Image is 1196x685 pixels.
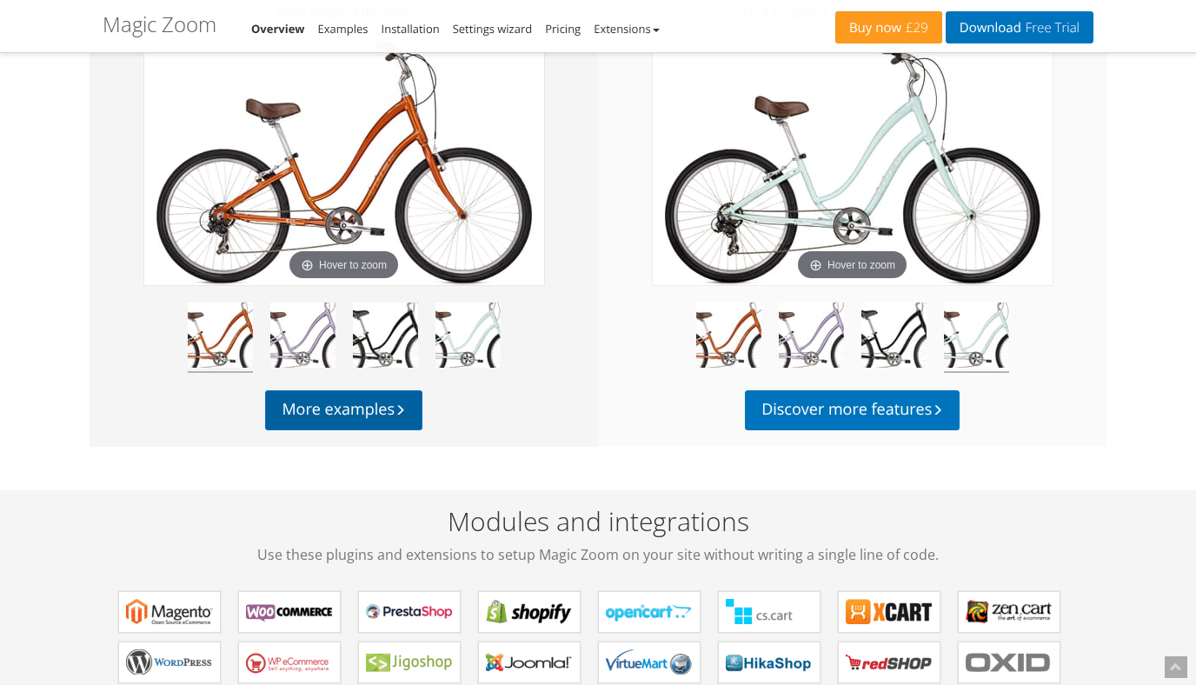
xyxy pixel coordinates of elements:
[696,303,761,373] img: Orange
[358,591,461,633] a: Magic Zoom for PrestaShop
[653,40,1053,285] img: Green
[353,303,418,373] img: Black
[246,649,333,675] b: Magic Zoom for WP e-Commerce
[779,303,844,373] img: Purple
[745,390,960,430] a: Discover more features
[265,390,422,430] a: More examples
[1021,21,1080,35] span: Free Trial
[835,11,942,43] a: Buy now£29
[238,591,341,633] a: Magic Zoom for WooCommerce
[251,21,305,37] a: Overview
[358,642,461,683] a: Magic Zoom for Jigoshop
[126,649,213,675] b: Magic Zoom for WordPress
[126,599,213,625] b: Magic Zoom for Magento
[598,642,701,683] a: Magic Zoom for VirtueMart
[598,591,701,633] a: Magic Zoom for OpenCart
[238,642,341,683] a: Magic Zoom for WP e-Commerce
[838,591,940,633] a: Magic Zoom for X-Cart
[366,599,453,625] b: Magic Zoom for PrestaShop
[103,507,1093,565] h2: Modules and integrations
[366,649,453,675] b: Magic Zoom for Jigoshop
[944,303,1009,373] img: Green
[653,40,1053,285] a: Hover to zoomGreen
[103,13,216,36] h1: Magic Zoom
[861,303,927,373] img: Black
[718,591,821,633] a: Magic Zoom for CS-Cart
[966,649,1053,675] b: Magic Zoom for OXID
[270,303,336,373] img: Purple
[435,303,501,373] img: Green
[318,21,369,37] a: Examples
[144,40,544,285] a: Hover to zoom
[118,642,221,683] a: Magic Zoom for WordPress
[382,21,440,37] a: Installation
[726,649,813,675] b: Magic Zoom for HikaShop
[718,642,821,683] a: Magic Zoom for HikaShop
[246,599,333,625] b: Magic Zoom for WooCommerce
[545,21,581,37] a: Pricing
[478,591,581,633] a: Magic Zoom for Shopify
[966,599,1053,625] b: Magic Zoom for Zen Cart
[103,544,1093,565] span: Use these plugins and extensions to setup Magic Zoom on your site without writing a single line o...
[453,21,533,37] a: Settings wizard
[606,599,693,625] b: Magic Zoom for OpenCart
[838,642,940,683] a: Magic Zoom for redSHOP
[846,599,933,625] b: Magic Zoom for X-Cart
[958,642,1060,683] a: Magic Zoom for OXID
[846,649,933,675] b: Magic Zoom for redSHOP
[726,599,813,625] b: Magic Zoom for CS-Cart
[486,649,573,675] b: Magic Zoom for Joomla
[901,21,928,35] span: £29
[958,591,1060,633] a: Magic Zoom for Zen Cart
[606,649,693,675] b: Magic Zoom for VirtueMart
[188,303,253,373] img: Orange
[594,21,659,37] a: Extensions
[118,591,221,633] a: Magic Zoom for Magento
[486,599,573,625] b: Magic Zoom for Shopify
[946,11,1093,43] a: DownloadFree Trial
[478,642,581,683] a: Magic Zoom for Joomla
